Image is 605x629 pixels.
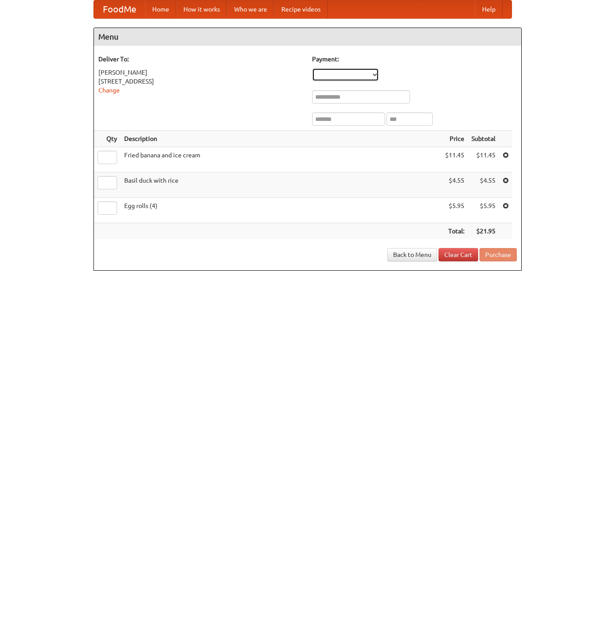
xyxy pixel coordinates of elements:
[94,28,521,46] h4: Menu
[475,0,503,18] a: Help
[312,55,517,64] h5: Payment:
[387,248,437,261] a: Back to Menu
[121,147,442,172] td: Fried banana and ice cream
[468,131,499,147] th: Subtotal
[227,0,274,18] a: Who we are
[442,198,468,223] td: $5.95
[442,131,468,147] th: Price
[176,0,227,18] a: How it works
[442,147,468,172] td: $11.45
[442,223,468,240] th: Total:
[439,248,478,261] a: Clear Cart
[98,68,303,77] div: [PERSON_NAME]
[98,77,303,86] div: [STREET_ADDRESS]
[468,172,499,198] td: $4.55
[98,87,120,94] a: Change
[442,172,468,198] td: $4.55
[468,147,499,172] td: $11.45
[121,198,442,223] td: Egg rolls (4)
[468,198,499,223] td: $5.95
[479,248,517,261] button: Purchase
[98,55,303,64] h5: Deliver To:
[274,0,328,18] a: Recipe videos
[121,131,442,147] th: Description
[121,172,442,198] td: Basil duck with rice
[94,0,145,18] a: FoodMe
[94,131,121,147] th: Qty
[468,223,499,240] th: $21.95
[145,0,176,18] a: Home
